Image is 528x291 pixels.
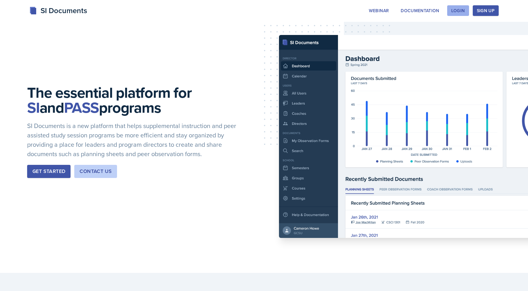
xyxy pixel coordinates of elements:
[74,165,117,178] button: Contact Us
[401,8,439,13] div: Documentation
[477,8,495,13] div: Sign Up
[451,8,465,13] div: Login
[365,5,393,16] button: Webinar
[473,5,499,16] button: Sign Up
[397,5,443,16] button: Documentation
[369,8,389,13] div: Webinar
[27,165,71,178] button: Get Started
[80,168,112,175] div: Contact Us
[29,5,87,16] div: SI Documents
[447,5,469,16] button: Login
[32,168,65,175] div: Get Started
